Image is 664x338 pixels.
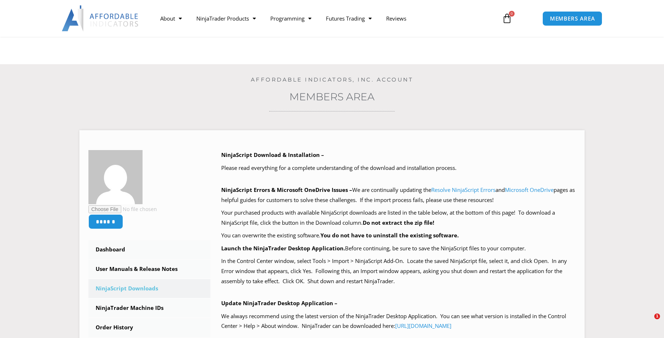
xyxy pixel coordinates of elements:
img: 1533cb7a93e4ac4bdf0ea664522b52852cbdb75968c771fde2ee8b09c8ef6384 [88,150,143,204]
a: Dashboard [88,240,210,259]
nav: Menu [153,10,494,27]
a: Programming [263,10,319,27]
iframe: Intercom live chat [639,313,657,331]
a: Members Area [289,91,375,103]
a: Affordable Indicators, Inc. Account [251,76,414,83]
a: NinjaScript Downloads [88,279,210,298]
a: [URL][DOMAIN_NAME] [395,322,451,329]
b: You do not have to uninstall the existing software. [320,232,459,239]
a: Reviews [379,10,414,27]
span: MEMBERS AREA [550,16,595,21]
b: Launch the NinjaTrader Desktop Application. [221,245,345,252]
a: About [153,10,189,27]
a: Futures Trading [319,10,379,27]
b: Update NinjaTrader Desktop Application – [221,299,337,307]
p: We always recommend using the latest version of the NinjaTrader Desktop Application. You can see ... [221,311,576,332]
a: Microsoft OneDrive [505,186,554,193]
p: In the Control Center window, select Tools > Import > NinjaScript Add-On. Locate the saved NinjaS... [221,256,576,286]
b: Do not extract the zip file! [363,219,434,226]
span: 0 [509,11,515,17]
a: NinjaTrader Products [189,10,263,27]
a: NinjaTrader Machine IDs [88,299,210,317]
p: You can overwrite the existing software. [221,231,576,241]
a: User Manuals & Release Notes [88,260,210,278]
b: NinjaScript Download & Installation – [221,151,324,158]
a: Resolve NinjaScript Errors [431,186,495,193]
a: 0 [491,8,523,29]
b: NinjaScript Errors & Microsoft OneDrive Issues – [221,186,352,193]
a: Order History [88,318,210,337]
p: Before continuing, be sure to save the NinjaScript files to your computer. [221,243,576,254]
a: MEMBERS AREA [542,11,603,26]
p: We are continually updating the and pages as helpful guides for customers to solve these challeng... [221,185,576,205]
p: Please read everything for a complete understanding of the download and installation process. [221,163,576,173]
img: LogoAI | Affordable Indicators – NinjaTrader [62,5,139,31]
span: 1 [654,313,660,319]
p: Your purchased products with available NinjaScript downloads are listed in the table below, at th... [221,208,576,228]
